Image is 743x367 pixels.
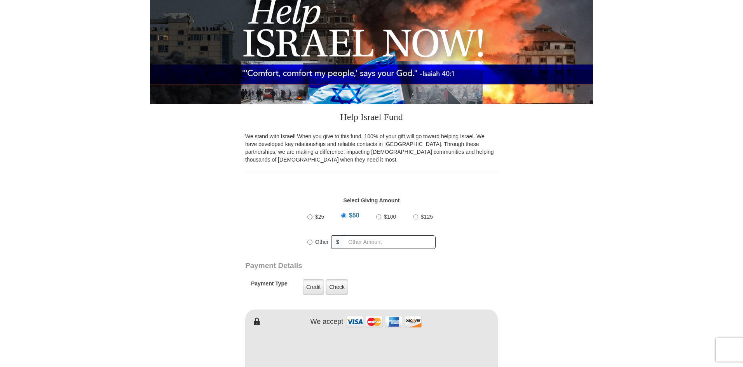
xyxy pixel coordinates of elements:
[251,280,288,291] h5: Payment Type
[344,197,400,204] strong: Select Giving Amount
[315,239,329,245] span: Other
[421,214,433,220] span: $125
[245,104,498,132] h3: Help Israel Fund
[245,132,498,163] p: We stand with Israel! When you give to this fund, 100% of your gift will go toward helping Israel...
[303,279,324,295] label: Credit
[245,261,443,270] h3: Payment Details
[344,235,436,249] input: Other Amount
[345,313,423,330] img: credit cards accepted
[349,212,359,219] span: $50
[326,279,348,295] label: Check
[315,214,324,220] span: $25
[331,235,344,249] span: $
[310,318,344,326] h4: We accept
[384,214,396,220] span: $100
